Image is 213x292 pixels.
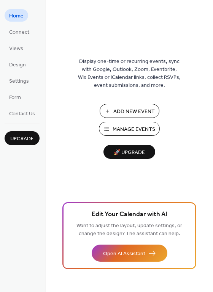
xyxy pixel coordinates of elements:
[76,221,182,239] span: Want to adjust the layout, update settings, or change the design? The assistant can help.
[9,77,29,85] span: Settings
[9,28,29,36] span: Connect
[78,58,181,89] span: Display one-time or recurring events, sync with Google, Outlook, Zoom, Eventbrite, Wix Events or ...
[9,45,23,53] span: Views
[103,145,155,159] button: 🚀 Upgrade
[5,131,40,145] button: Upgrade
[5,42,28,54] a: Views
[10,135,34,143] span: Upgrade
[113,108,155,116] span: Add New Event
[92,209,167,220] span: Edit Your Calendar with AI
[5,107,40,119] a: Contact Us
[103,250,145,258] span: Open AI Assistant
[100,104,159,118] button: Add New Event
[108,148,151,158] span: 🚀 Upgrade
[92,245,167,262] button: Open AI Assistant
[9,12,24,20] span: Home
[5,9,28,22] a: Home
[5,91,25,103] a: Form
[113,126,155,133] span: Manage Events
[5,58,30,71] a: Design
[5,74,33,87] a: Settings
[9,61,26,69] span: Design
[99,122,160,136] button: Manage Events
[9,94,21,102] span: Form
[9,110,35,118] span: Contact Us
[5,25,34,38] a: Connect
